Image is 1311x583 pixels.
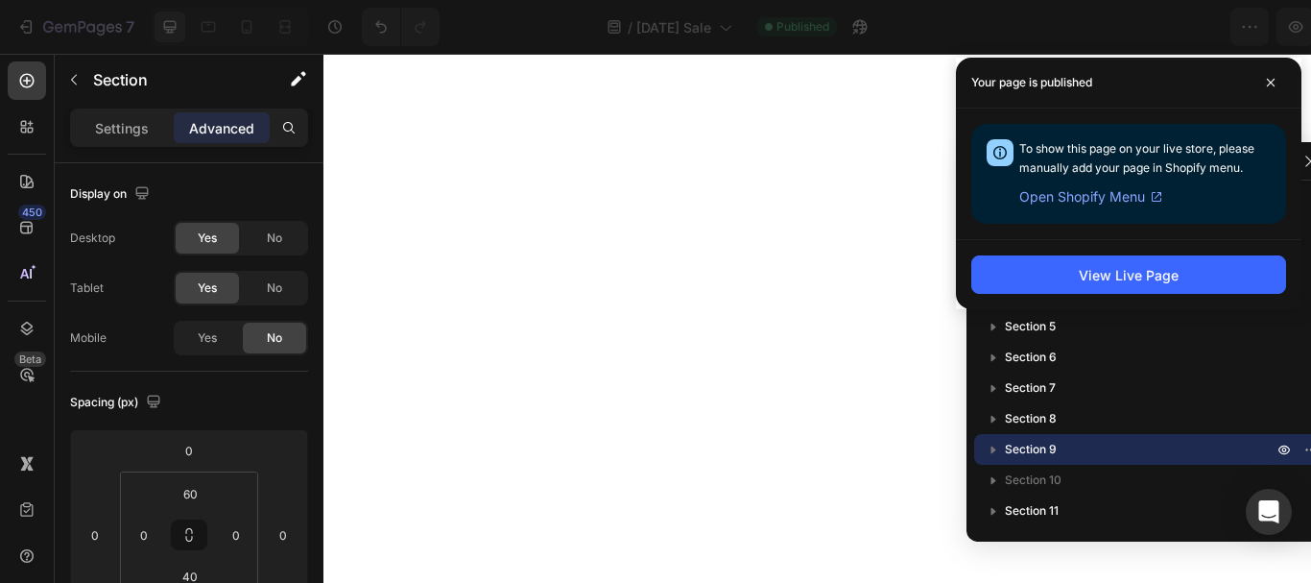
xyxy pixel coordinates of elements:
span: Section 5 [1005,317,1056,336]
span: Section 7 [1005,378,1056,398]
span: Section 9 [1005,440,1057,459]
input: 0px [222,521,250,549]
div: Tablet [70,279,104,297]
span: Section 6 [1005,348,1057,367]
input: 0 [170,436,208,465]
div: Display on [70,182,154,207]
div: Beta [14,352,46,367]
button: View Live Page [971,255,1286,294]
span: No [267,230,282,247]
p: Advanced [189,118,254,138]
span: Yes [198,230,217,247]
div: Mobile [70,329,107,347]
button: 7 [8,8,143,46]
div: Undo/Redo [362,8,440,46]
p: Settings [95,118,149,138]
span: To show this page on your live store, please manually add your page in Shopify menu. [1019,141,1254,175]
span: Section 11 [1005,501,1059,521]
span: [DATE] Sale [636,17,711,37]
input: 0 [269,521,298,549]
div: 450 [18,205,46,220]
span: Open Shopify Menu [1019,185,1145,208]
span: Yes [198,279,217,297]
input: 60px [171,479,209,508]
span: Save [1129,19,1160,36]
p: Your page is published [971,73,1092,92]
div: View Live Page [1079,265,1179,285]
div: Desktop [70,230,115,247]
span: Section 8 [1005,409,1057,428]
span: No [267,279,282,297]
p: 7 [126,15,134,38]
input: 0 [81,521,109,549]
div: Open Intercom Messenger [1246,489,1292,535]
button: Save [1112,8,1176,46]
div: Publish [1200,17,1248,37]
span: Yes [198,329,217,347]
span: Published [776,18,829,36]
span: Section 10 [1005,471,1061,490]
span: / [628,17,632,37]
div: Spacing (px) [70,390,165,416]
iframe: Design area [323,54,1311,583]
p: Section [93,68,250,91]
input: 0px [130,521,158,549]
span: No [267,329,282,347]
button: Publish [1183,8,1264,46]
